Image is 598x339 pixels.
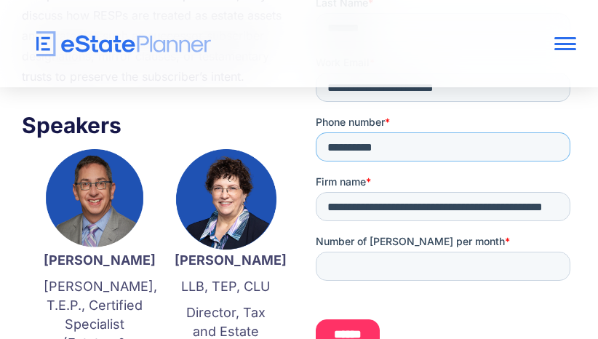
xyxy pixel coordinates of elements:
[44,252,156,268] strong: [PERSON_NAME]
[22,31,466,57] a: home
[22,108,282,142] h3: Speakers
[175,252,287,268] strong: [PERSON_NAME]
[175,277,276,296] p: LLB, TEP, CLU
